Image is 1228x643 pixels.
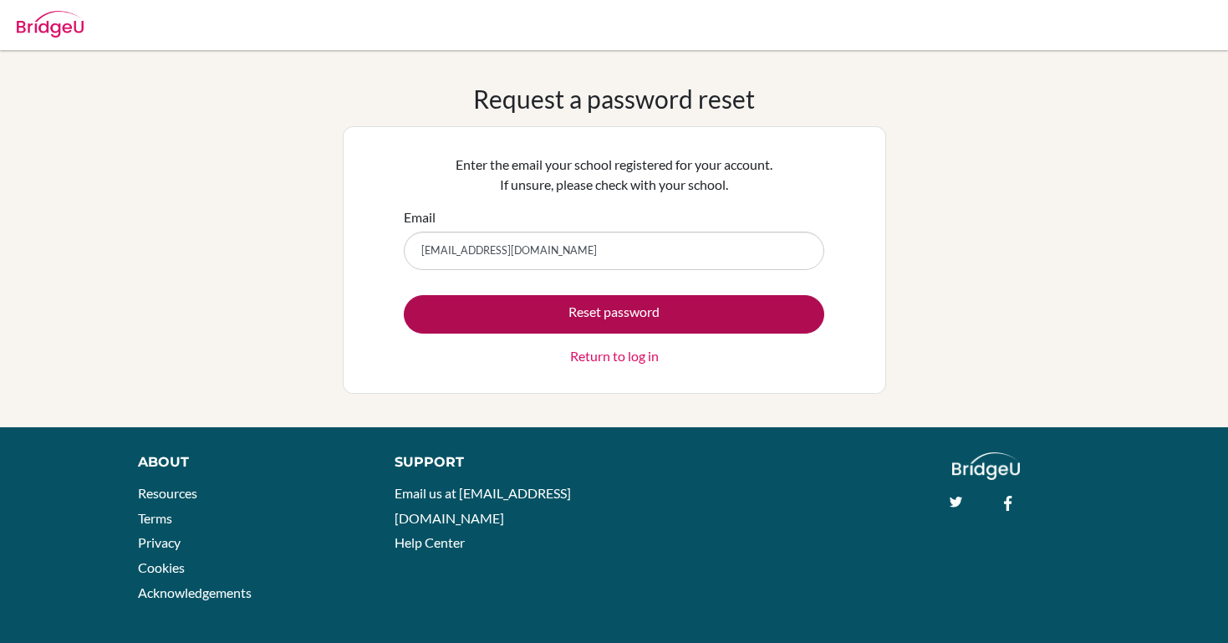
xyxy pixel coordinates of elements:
[138,452,357,472] div: About
[17,11,84,38] img: Bridge-U
[404,155,824,195] p: Enter the email your school registered for your account. If unsure, please check with your school.
[138,510,172,526] a: Terms
[404,207,436,227] label: Email
[395,534,465,550] a: Help Center
[570,346,659,366] a: Return to log in
[473,84,755,114] h1: Request a password reset
[138,534,181,550] a: Privacy
[395,452,597,472] div: Support
[138,584,252,600] a: Acknowledgements
[138,485,197,501] a: Resources
[404,295,824,334] button: Reset password
[952,452,1020,480] img: logo_white@2x-f4f0deed5e89b7ecb1c2cc34c3e3d731f90f0f143d5ea2071677605dd97b5244.png
[138,559,185,575] a: Cookies
[395,485,571,526] a: Email us at [EMAIL_ADDRESS][DOMAIN_NAME]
